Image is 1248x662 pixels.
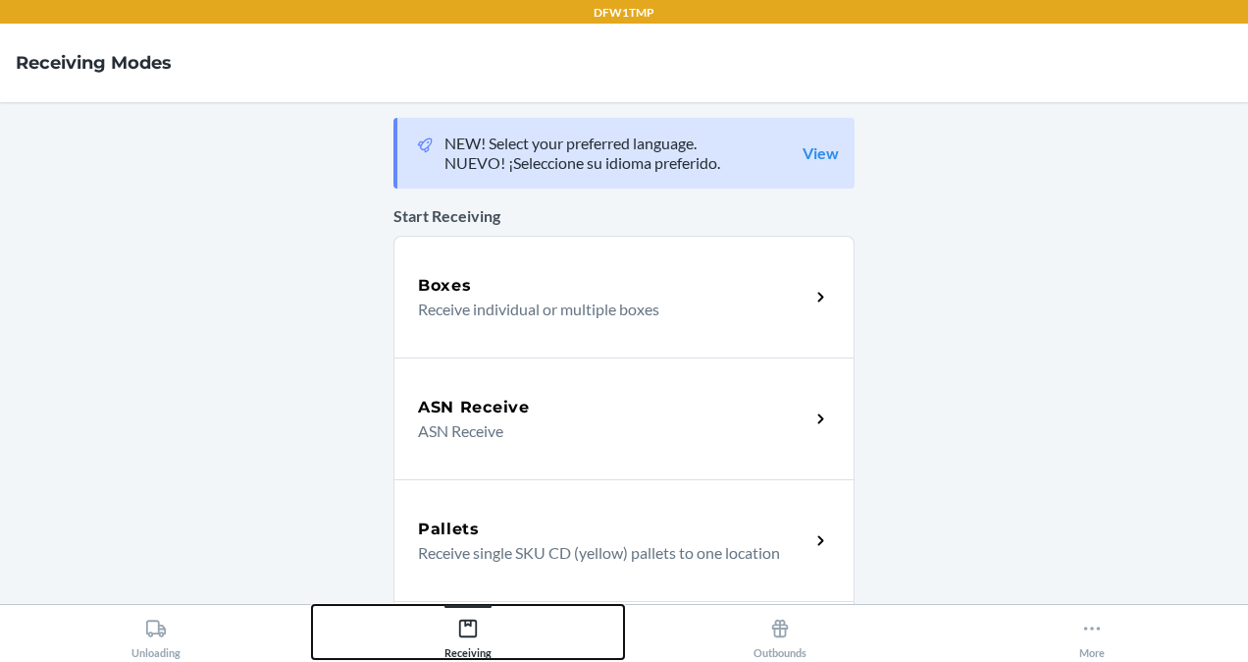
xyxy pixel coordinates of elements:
p: Receive individual or multiple boxes [418,298,794,321]
h5: Boxes [418,274,472,298]
div: More [1079,610,1105,659]
a: PalletsReceive single SKU CD (yellow) pallets to one location [393,479,855,601]
p: ASN Receive [418,419,794,443]
a: BoxesReceive individual or multiple boxes [393,236,855,358]
p: DFW1TMP [594,4,654,22]
h4: Receiving Modes [16,50,172,76]
button: Receiving [312,605,624,659]
p: Start Receiving [393,204,855,228]
p: NUEVO! ¡Seleccione su idioma preferido. [444,153,720,173]
button: Outbounds [624,605,936,659]
h5: Pallets [418,518,480,541]
button: More [936,605,1248,659]
div: Outbounds [754,610,806,659]
div: Receiving [444,610,492,659]
div: Unloading [131,610,181,659]
h5: ASN Receive [418,396,530,419]
a: View [803,143,839,163]
p: Receive single SKU CD (yellow) pallets to one location [418,541,794,565]
p: NEW! Select your preferred language. [444,134,720,153]
a: ASN ReceiveASN Receive [393,358,855,479]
